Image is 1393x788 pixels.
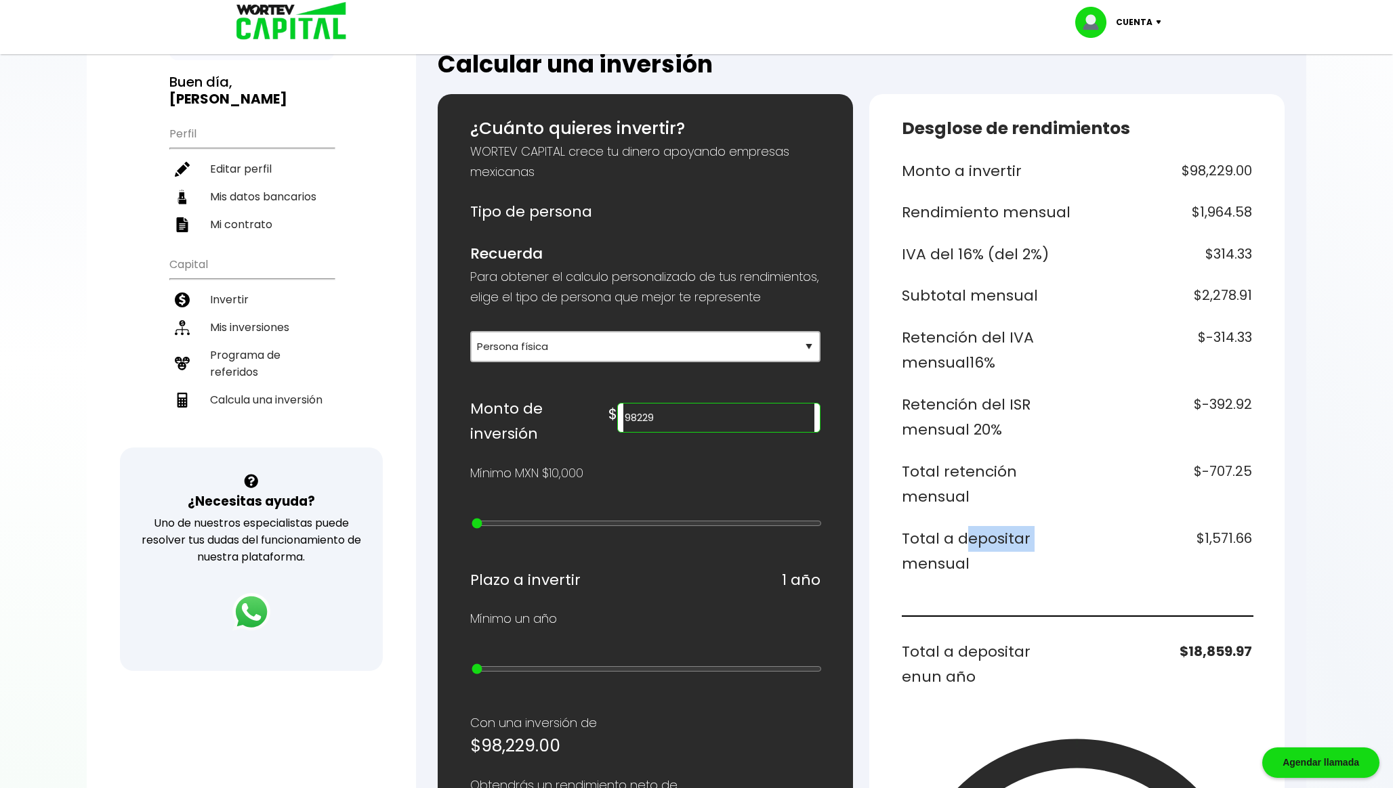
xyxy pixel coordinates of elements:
[138,515,366,565] p: Uno de nuestros especialistas puede resolver tus dudas del funcionamiento de nuestra plataforma.
[470,733,820,759] h5: $98,229.00
[470,609,557,629] p: Mínimo un año
[1083,200,1253,225] h6: $1,964.58
[438,51,1285,78] h2: Calcular una inversión
[470,141,820,182] p: WORTEV CAPITAL crece tu dinero apoyando empresas mexicanas
[782,567,820,593] h6: 1 año
[232,593,270,631] img: logos_whatsapp-icon.242b2217.svg
[175,292,190,307] img: invertir-icon.b3b967d7.svg
[175,393,190,408] img: calculadora-icon.17d418c4.svg
[470,116,820,141] h5: ¿Cuánto quieres invertir?
[902,526,1072,577] h6: Total a depositar mensual
[169,155,334,183] a: Editar perfil
[175,162,190,177] img: editar-icon.952d3147.svg
[902,639,1072,690] h6: Total a depositar en un año
[902,459,1072,510] h6: Total retención mensual
[169,89,287,108] b: [PERSON_NAME]
[1083,459,1253,510] h6: $-707.25
[169,313,334,341] a: Mis inversiones
[902,325,1072,376] h6: Retención del IVA mensual 16%
[608,401,617,427] h6: $
[902,283,1072,309] h6: Subtotal mensual
[1083,242,1253,267] h6: $314.33
[470,267,820,307] p: Para obtener el calculo personalizado de tus rendimientos, elige el tipo de persona que mejor te ...
[1083,392,1253,443] h6: $-392.92
[175,320,190,335] img: inversiones-icon.6695dc30.svg
[1083,283,1253,309] h6: $2,278.91
[1083,325,1253,376] h6: $-314.33
[470,463,583,483] p: Mínimo MXN $10,000
[1083,158,1253,184] h6: $98,229.00
[169,183,334,211] a: Mis datos bancarios
[1075,7,1116,38] img: profile-image
[169,286,334,313] a: Invertir
[188,491,315,511] h3: ¿Necesitas ayuda?
[470,567,581,593] h6: Plazo a invertir
[169,249,334,447] ul: Capital
[175,190,190,204] img: datos-icon.10cf9172.svg
[902,158,1072,184] h6: Monto a invertir
[902,200,1072,225] h6: Rendimiento mensual
[169,118,334,238] ul: Perfil
[902,116,1252,141] h5: Desglose de rendimientos
[470,396,608,447] h6: Monto de inversión
[169,74,334,108] h3: Buen día,
[175,217,190,232] img: contrato-icon.f2db500c.svg
[1083,526,1253,577] h6: $1,571.66
[1116,12,1152,32] p: Cuenta
[470,199,820,225] h6: Tipo de persona
[902,242,1072,267] h6: IVA del 16% (del 2%)
[902,392,1072,443] h6: Retención del ISR mensual 20%
[1083,639,1253,690] h6: $18,859.97
[1262,747,1379,778] div: Agendar llamada
[1152,20,1171,24] img: icon-down
[470,241,820,267] h6: Recuerda
[169,386,334,414] a: Calcula una inversión
[169,211,334,238] a: Mi contrato
[175,356,190,371] img: recomiendanos-icon.9b8e9327.svg
[169,341,334,386] a: Programa de referidos
[470,713,820,733] p: Con una inversión de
